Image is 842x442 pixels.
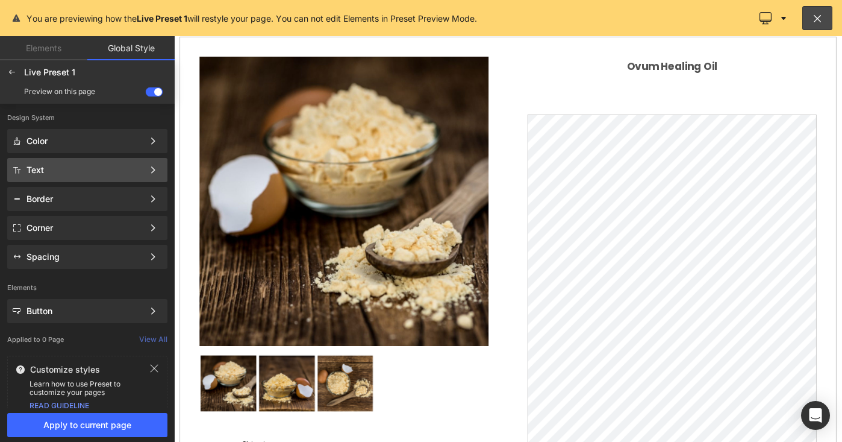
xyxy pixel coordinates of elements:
[30,401,89,410] a: READ GUIDELINE
[27,12,477,25] div: You are previewing how the will restyle your page. You can not edit Elements in Preset Preview Mode.
[14,420,160,430] span: Apply to current page
[7,413,167,437] button: Apply to current page
[137,13,187,24] b: Live Preset 1
[27,165,143,175] div: Text
[27,136,143,146] div: Color
[24,67,75,78] span: Live Preset 1
[8,380,167,397] div: Learn how to use Preset to customize your pages
[27,306,143,316] div: Button
[7,335,139,344] p: Applied to 0 Page
[27,194,143,204] div: Border
[139,335,175,344] div: View All
[24,87,95,96] div: Preview on this page
[87,36,175,60] a: Global Style
[27,223,143,233] div: Corner
[27,252,143,262] div: Spacing
[801,401,830,430] div: Open Intercom Messenger
[30,365,100,374] span: Customize styles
